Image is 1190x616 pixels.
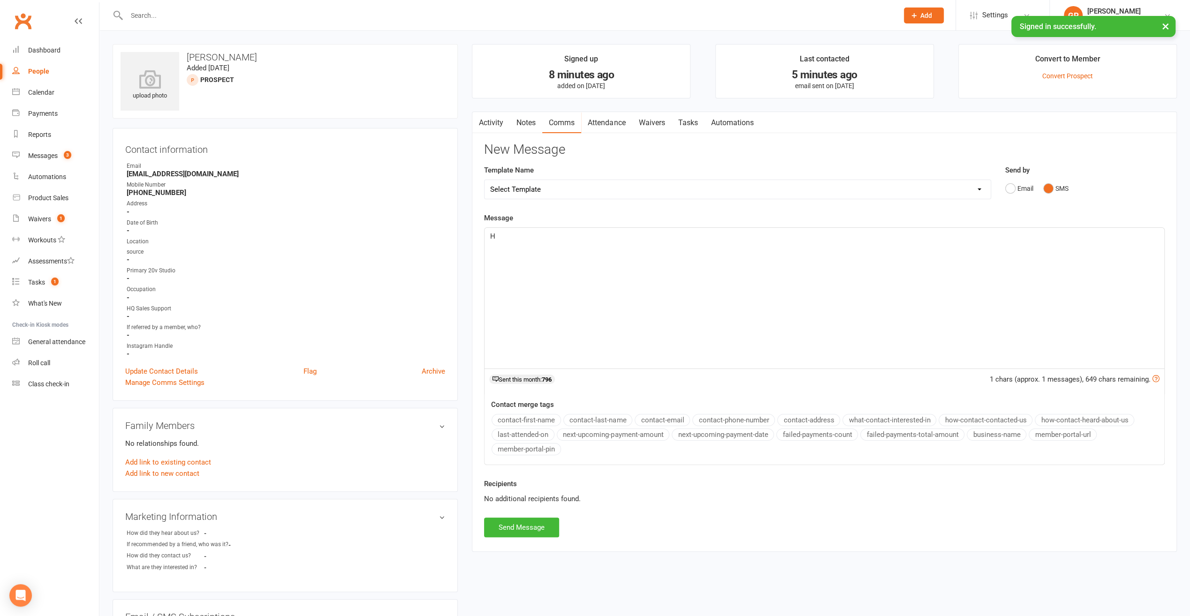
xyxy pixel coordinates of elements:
[1064,6,1083,25] div: GP
[1005,165,1030,176] label: Send by
[1043,180,1069,197] button: SMS
[127,323,445,332] div: If referred by a member, who?
[12,353,99,374] a: Roll call
[484,143,1165,157] h3: New Message
[672,428,774,441] button: next-upcoming-payment-date
[125,457,211,468] a: Add link to existing contact
[127,248,445,256] div: source
[127,162,445,171] div: Email
[125,511,445,522] h3: Marketing Information
[860,428,964,441] button: failed-payments-total-amount
[12,166,99,188] a: Automations
[491,399,554,410] label: Contact merge tags
[492,428,554,441] button: last-attended-on
[127,293,445,302] strong: -
[127,199,445,208] div: Address
[127,226,445,235] strong: -
[724,82,925,90] p: email sent on [DATE]
[127,170,445,178] strong: [EMAIL_ADDRESS][DOMAIN_NAME]
[635,414,690,426] button: contact-email
[1087,15,1141,24] div: 20v Gold Coast
[12,145,99,166] a: Messages 3
[563,414,632,426] button: contact-last-name
[12,103,99,124] a: Payments
[484,518,559,537] button: Send Message
[990,374,1160,385] div: 1 chars (approx. 1 messages), 649 chars remaining.
[904,8,944,23] button: Add
[127,540,228,549] div: If recommended by a friend, who was it?
[1005,180,1033,197] button: Email
[124,9,892,22] input: Search...
[492,443,561,455] button: member-portal-pin
[422,366,445,377] a: Archive
[492,414,561,426] button: contact-first-name
[12,374,99,395] a: Class kiosk mode
[121,70,179,101] div: upload photo
[484,212,513,224] label: Message
[127,218,445,227] div: Date of Birth
[28,380,69,388] div: Class check-in
[125,468,199,479] a: Add link to new contact
[127,285,445,294] div: Occupation
[127,188,445,197] strong: [PHONE_NUMBER]
[125,141,445,155] h3: Contact information
[472,112,510,134] a: Activity
[920,12,932,19] span: Add
[12,40,99,61] a: Dashboard
[127,551,204,560] div: How did they contact us?
[28,46,61,54] div: Dashboard
[228,541,282,548] strong: -
[64,151,71,159] span: 3
[1035,53,1100,70] div: Convert to Member
[28,338,85,346] div: General attendance
[57,214,65,222] span: 1
[127,350,445,358] strong: -
[127,274,445,283] strong: -
[967,428,1026,441] button: business-name
[204,564,258,571] strong: -
[28,278,45,286] div: Tasks
[28,257,75,265] div: Assessments
[12,230,99,251] a: Workouts
[127,180,445,189] div: Mobile Number
[490,232,495,240] span: H
[127,237,445,246] div: Location
[12,61,99,82] a: People
[125,366,198,377] a: Update Contact Details
[28,236,56,244] div: Workouts
[51,278,59,285] span: 1
[692,414,775,426] button: contact-phone-number
[1157,16,1174,36] button: ×
[776,428,858,441] button: failed-payments-count
[204,553,258,560] strong: -
[542,376,552,383] strong: 796
[484,478,517,489] label: Recipients
[28,359,50,367] div: Roll call
[303,366,317,377] a: Flag
[28,68,49,75] div: People
[489,375,555,384] div: Sent this month:
[481,82,682,90] p: added on [DATE]
[127,304,445,313] div: HQ Sales Support
[28,173,66,180] div: Automations
[127,208,445,216] strong: -
[724,70,925,80] div: 5 minutes ago
[127,529,204,538] div: How did they hear about us?
[632,112,671,134] a: Waivers
[28,131,51,138] div: Reports
[12,82,99,103] a: Calendar
[28,300,62,307] div: What's New
[127,331,445,339] strong: -
[12,209,99,230] a: Waivers 1
[28,89,54,96] div: Calendar
[484,493,1165,504] div: No additional recipients found.
[12,272,99,293] a: Tasks 1
[28,110,58,117] div: Payments
[939,414,1032,426] button: how-contact-contacted-us
[12,188,99,209] a: Product Sales
[1029,428,1097,441] button: member-portal-url
[671,112,704,134] a: Tasks
[777,414,840,426] button: contact-address
[704,112,760,134] a: Automations
[484,165,534,176] label: Template Name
